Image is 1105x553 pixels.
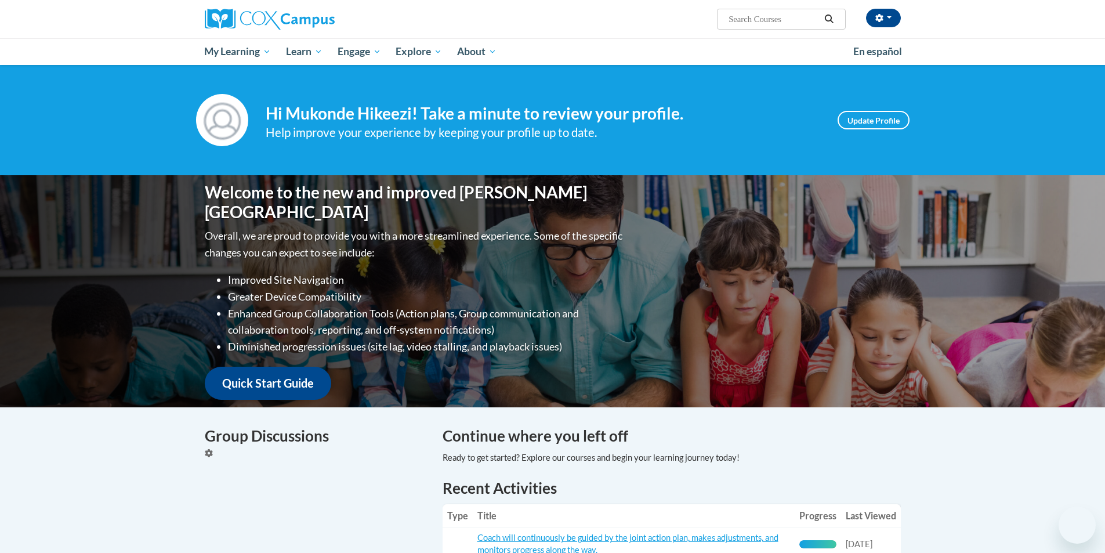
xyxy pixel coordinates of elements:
li: Greater Device Compatibility [228,288,625,305]
h4: Continue where you left off [443,425,901,447]
th: Title [473,504,795,527]
a: Engage [330,38,389,65]
h1: Welcome to the new and improved [PERSON_NAME][GEOGRAPHIC_DATA] [205,183,625,222]
button: Search [820,12,838,26]
a: Learn [278,38,330,65]
a: En español [846,39,910,64]
a: Cox Campus [205,9,425,30]
a: Quick Start Guide [205,367,331,400]
li: Enhanced Group Collaboration Tools (Action plans, Group communication and collaboration tools, re... [228,305,625,339]
span: En español [853,45,902,57]
span: My Learning [204,45,271,59]
h4: Group Discussions [205,425,425,447]
li: Improved Site Navigation [228,272,625,288]
p: Overall, we are proud to provide you with a more streamlined experience. Some of the specific cha... [205,227,625,261]
input: Search Courses [727,12,820,26]
div: Help improve your experience by keeping your profile up to date. [266,123,820,142]
div: Progress, % [799,540,836,548]
div: Main menu [187,38,918,65]
a: About [450,38,504,65]
img: Cox Campus [205,9,335,30]
li: Diminished progression issues (site lag, video stalling, and playback issues) [228,338,625,355]
a: Explore [388,38,450,65]
h1: Recent Activities [443,478,901,498]
span: Engage [338,45,381,59]
a: My Learning [197,38,279,65]
span: About [457,45,497,59]
span: Explore [396,45,442,59]
span: [DATE] [846,539,872,549]
th: Type [443,504,473,527]
button: Account Settings [866,9,901,27]
img: Profile Image [196,94,248,146]
th: Progress [795,504,841,527]
iframe: Button to launch messaging window [1059,507,1096,544]
th: Last Viewed [841,504,901,527]
h4: Hi Mukonde Hikeezi! Take a minute to review your profile. [266,104,820,124]
a: Update Profile [838,111,910,129]
span: Learn [286,45,323,59]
